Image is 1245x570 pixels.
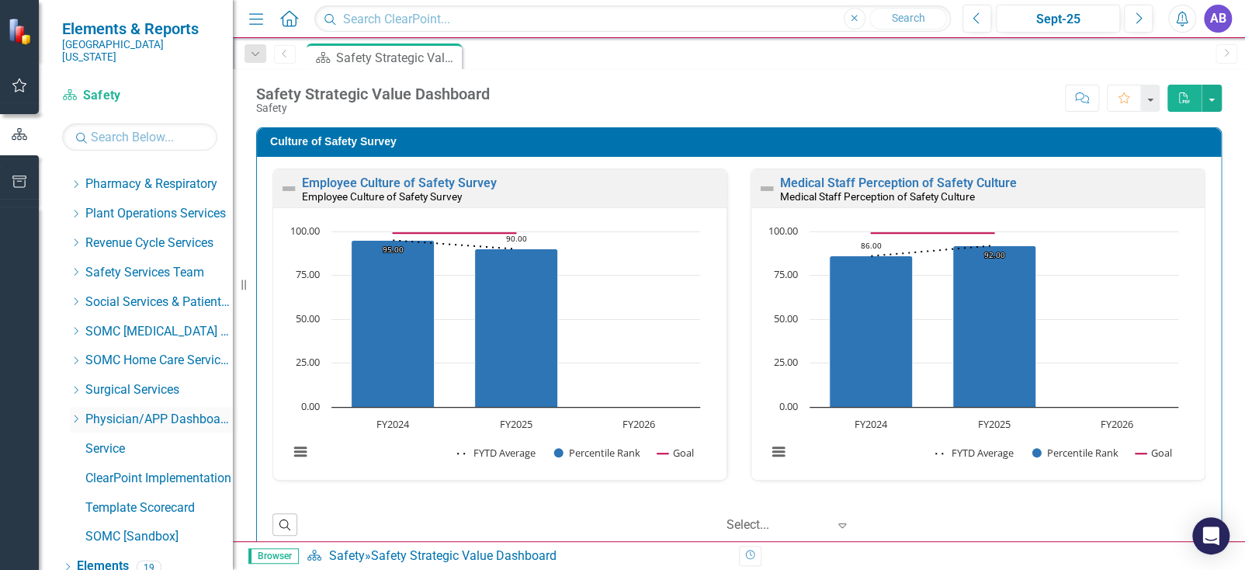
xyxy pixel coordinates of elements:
text: 75.00 [296,267,320,281]
path: FY2025, 90. Percentile Rank. [475,249,558,407]
a: Physician/APP Dashboards [85,411,233,429]
g: Percentile Rank, series 2 of 3. Bar series with 3 bars. [830,231,1118,408]
small: Employee Culture of Safety Survey [302,190,462,203]
small: [GEOGRAPHIC_DATA][US_STATE] [62,38,217,64]
div: Chart. Highcharts interactive chart. [281,224,719,476]
text: Goal [1151,446,1172,460]
text: Goal [673,446,694,460]
a: Safety [328,548,364,563]
img: ClearPoint Strategy [8,17,35,44]
text: 50.00 [774,311,798,325]
button: Search [869,8,947,30]
a: Pharmacy & Respiratory [85,176,233,193]
text: FY2024 [376,417,410,431]
a: Safety [62,87,217,105]
text: 95.00 [383,244,404,255]
img: Not Defined [279,179,298,198]
div: Chart. Highcharts interactive chart. [759,224,1197,476]
button: View chart menu, Chart [290,441,311,463]
text: 90.00 [506,233,527,244]
text: FY2024 [855,417,888,431]
small: Medical Staff Perception of Safety Culture [780,190,975,203]
a: SOMC [Sandbox] [85,528,233,546]
button: Show FYTD Average [935,447,1015,460]
text: FY2026 [622,417,655,431]
text: 92.00 [984,249,1005,260]
h3: Culture of Safety Survey [270,136,1213,148]
a: Surgical Services [85,381,233,399]
button: AB [1204,5,1232,33]
path: FY2024, 95. Percentile Rank. [352,240,435,407]
button: Show Percentile Rank [1032,447,1119,460]
div: Safety Strategic Value Dashboard [256,85,490,103]
text: Percentile Rank [1047,446,1118,460]
text: FYTD Average [952,446,1014,460]
button: Show Percentile Rank [554,447,641,460]
div: Safety Strategic Value Dashboard [336,48,458,68]
a: Medical Staff Perception of Safety Culture [780,176,1017,190]
button: Show FYTD Average [457,447,537,460]
a: ClearPoint Implementation [85,470,233,488]
text: 75.00 [774,267,798,281]
div: Sept-25 [1001,10,1115,29]
div: Safety [256,103,490,114]
div: » [307,547,727,565]
text: 100.00 [290,224,320,238]
text: FY2025 [978,417,1011,431]
input: Search ClearPoint... [314,5,951,33]
input: Search Below... [62,123,217,151]
text: Percentile Rank [569,446,640,460]
text: 86.00 [861,240,882,251]
text: FY2026 [1101,417,1133,431]
a: Revenue Cycle Services [85,235,233,252]
a: Employee Culture of Safety Survey [302,176,497,190]
button: View chart menu, Chart [768,441,789,463]
a: Plant Operations Services [85,205,233,223]
div: Safety Strategic Value Dashboard [370,548,556,563]
path: FY2024, 86. Percentile Rank. [830,255,913,407]
text: 25.00 [774,355,798,369]
div: Open Intercom Messenger [1192,517,1229,554]
text: 50.00 [296,311,320,325]
button: Sept-25 [996,5,1120,33]
svg: Interactive chart [759,224,1186,476]
button: Show Goal [1136,447,1172,460]
a: Template Scorecard [85,499,233,517]
a: Social Services & Patient Relations [85,294,233,311]
text: 100.00 [768,224,798,238]
text: 25.00 [296,355,320,369]
span: Browser [248,548,299,564]
g: Percentile Rank, series 2 of 3. Bar series with 3 bars. [352,231,640,408]
span: Elements & Reports [62,19,217,38]
svg: Interactive chart [281,224,708,476]
text: 0.00 [301,399,320,413]
button: Show Goal [657,447,694,460]
span: Search [891,12,924,24]
text: 0.00 [779,399,798,413]
a: SOMC Home Care Services [85,352,233,370]
text: FY2025 [500,417,532,431]
a: Safety Services Team [85,264,233,282]
a: Service [85,440,233,458]
img: Not Defined [758,179,776,198]
a: SOMC [MEDICAL_DATA] & Infusion Services [85,323,233,341]
text: FYTD Average [473,446,536,460]
path: FY2025, 92. Percentile Rank. [953,245,1036,407]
